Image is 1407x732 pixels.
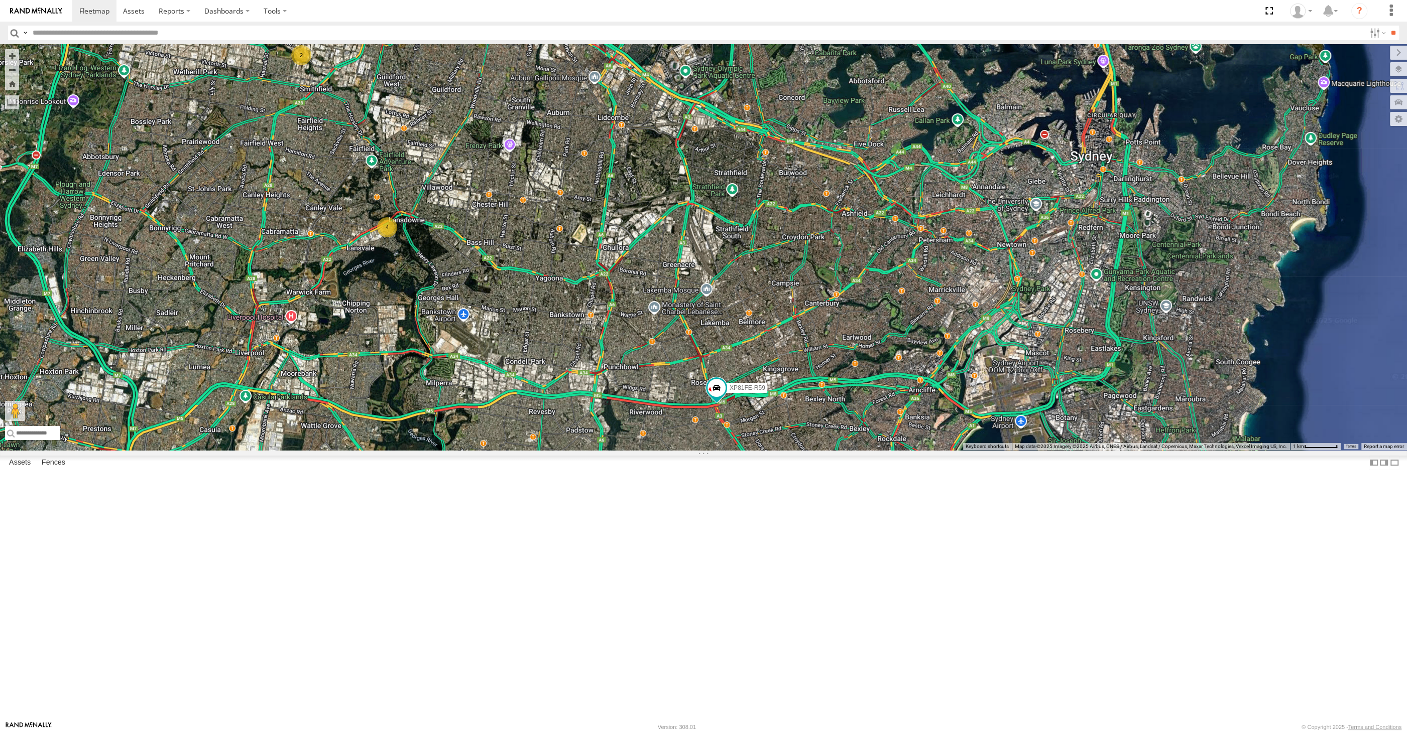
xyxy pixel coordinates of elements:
[5,77,19,90] button: Zoom Home
[5,49,19,63] button: Zoom in
[37,456,70,470] label: Fences
[6,722,52,732] a: Visit our Website
[1286,4,1316,19] div: Quang MAC
[10,8,62,15] img: rand-logo.svg
[1015,444,1287,449] span: Map data ©2025 Imagery ©2025 Airbus, CNES / Airbus, Landsat / Copernicus, Maxar Technologies, Vex...
[21,26,29,40] label: Search Query
[1351,3,1367,19] i: ?
[1390,112,1407,126] label: Map Settings
[1293,444,1304,449] span: 1 km
[5,401,25,421] button: Drag Pegman onto the map to open Street View
[730,384,765,391] span: XP81FE-R59
[1379,456,1389,470] label: Dock Summary Table to the Right
[1366,26,1387,40] label: Search Filter Options
[5,63,19,77] button: Zoom out
[1364,444,1404,449] a: Report a map error
[1389,456,1399,470] label: Hide Summary Table
[1346,445,1356,449] a: Terms (opens in new tab)
[291,45,311,65] div: 2
[4,456,36,470] label: Assets
[1290,443,1341,450] button: Map Scale: 1 km per 63 pixels
[1348,724,1401,730] a: Terms and Conditions
[1302,724,1401,730] div: © Copyright 2025 -
[658,724,696,730] div: Version: 308.01
[1369,456,1379,470] label: Dock Summary Table to the Left
[377,217,397,237] div: 4
[966,443,1009,450] button: Keyboard shortcuts
[5,95,19,109] label: Measure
